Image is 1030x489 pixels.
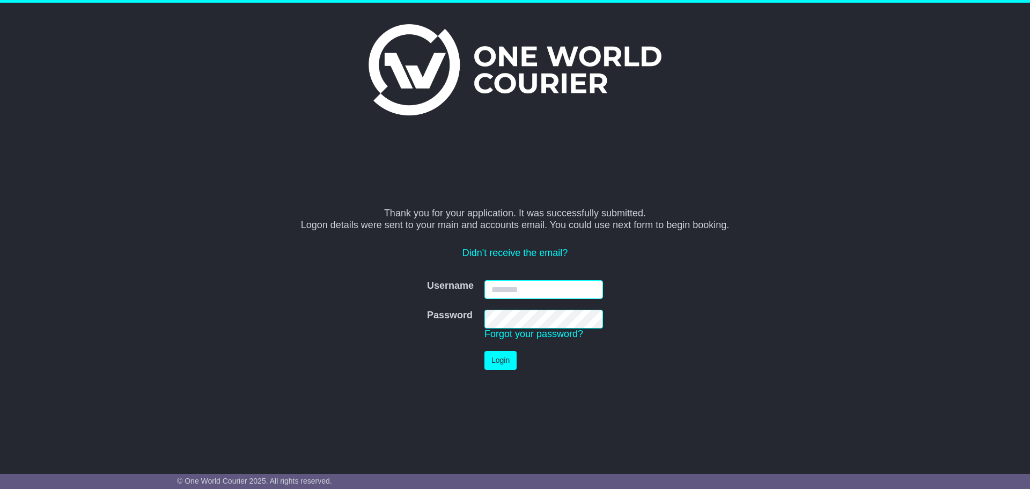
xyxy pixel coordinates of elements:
label: Username [427,280,474,292]
img: One World [369,24,661,115]
span: © One World Courier 2025. All rights reserved. [177,477,332,485]
span: Thank you for your application. It was successfully submitted. Logon details were sent to your ma... [301,208,730,230]
a: Forgot your password? [484,329,583,339]
a: Didn't receive the email? [462,247,568,258]
label: Password [427,310,473,322]
button: Login [484,351,517,370]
